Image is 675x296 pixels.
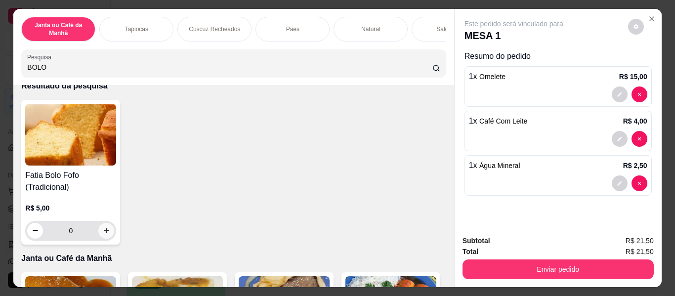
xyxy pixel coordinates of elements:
[619,72,647,82] p: R$ 15,00
[612,175,628,191] button: decrease-product-quantity
[463,259,654,279] button: Enviar pedido
[25,203,116,213] p: R$ 5,00
[25,169,116,193] h4: Fatia Bolo Fofo (Tradicional)
[623,116,647,126] p: R$ 4,00
[623,161,647,170] p: R$ 2,50
[286,25,299,33] p: Pães
[27,62,432,72] input: Pesquisa
[464,19,563,29] p: Este pedido será vinculado para
[21,253,446,264] p: Janta ou Café da Manhã
[626,235,654,246] span: R$ 21,50
[436,25,461,33] p: Salgados
[479,117,527,125] span: Café Com Leite
[644,11,660,27] button: Close
[469,160,520,171] p: 1 x
[27,223,43,239] button: decrease-product-quantity
[628,19,644,35] button: decrease-product-quantity
[27,53,55,61] label: Pesquisa
[632,86,647,102] button: decrease-product-quantity
[361,25,380,33] p: Natural
[469,115,528,127] p: 1 x
[98,223,114,239] button: increase-product-quantity
[25,104,116,166] img: product-image
[21,80,446,92] p: Resultado da pesquisa
[626,246,654,257] span: R$ 21,50
[632,131,647,147] button: decrease-product-quantity
[479,73,506,81] span: Omelete
[463,248,478,255] strong: Total
[612,86,628,102] button: decrease-product-quantity
[469,71,506,83] p: 1 x
[479,162,520,169] span: Água Mineral
[612,131,628,147] button: decrease-product-quantity
[464,50,652,62] p: Resumo do pedido
[30,21,87,37] p: Janta ou Café da Manhã
[632,175,647,191] button: decrease-product-quantity
[125,25,148,33] p: Tapiocas
[463,237,490,245] strong: Subtotal
[189,25,240,33] p: Cuscuz Recheados
[464,29,563,42] p: MESA 1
